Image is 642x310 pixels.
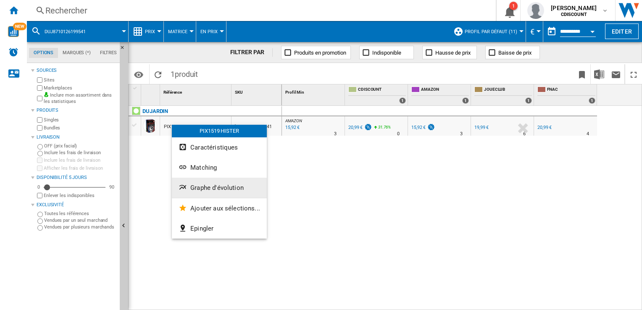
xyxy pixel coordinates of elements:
[172,137,267,158] button: Caractéristiques
[172,218,267,239] button: Epingler...
[190,144,238,151] span: Caractéristiques
[190,205,260,212] span: Ajouter aux sélections...
[190,164,217,171] span: Matching
[172,158,267,178] button: Matching
[190,184,244,192] span: Graphe d'évolution
[172,198,267,218] button: Ajouter aux sélections...
[190,225,213,232] span: Epingler
[172,125,267,137] div: PIX1519 HISTER
[172,178,267,198] button: Graphe d'évolution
